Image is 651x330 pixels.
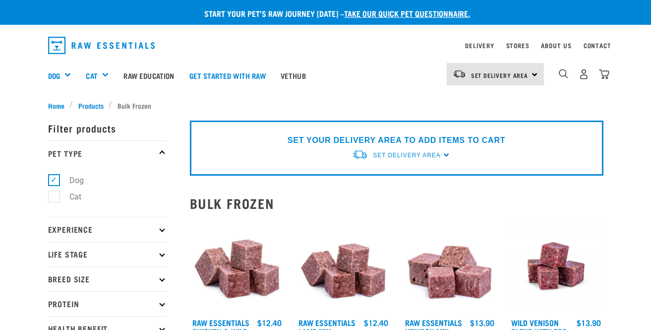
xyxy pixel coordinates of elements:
p: Pet Type [48,140,167,165]
a: About Us [541,44,571,47]
span: Set Delivery Area [373,152,440,159]
img: van-moving.png [453,69,466,78]
span: Home [48,100,64,111]
a: Get started with Raw [182,56,273,95]
img: Raw Essentials Logo [48,37,155,54]
img: Venison Egg 1616 [509,219,603,314]
a: Contact [584,44,611,47]
div: $13.90 [470,318,494,327]
a: Home [48,100,70,111]
nav: dropdown navigation [40,33,611,58]
a: Vethub [273,56,313,95]
div: $12.40 [257,318,282,327]
img: home-icon-1@2x.png [559,69,568,78]
img: van-moving.png [352,149,368,160]
label: Cat [54,191,85,203]
span: Set Delivery Area [471,73,529,77]
a: Raw Education [116,56,181,95]
div: $13.90 [577,318,601,327]
div: $12.40 [364,318,388,327]
p: Protein [48,291,167,316]
a: take our quick pet questionnaire. [344,11,470,15]
a: Cat [86,70,97,81]
img: Pile Of Cubed Chicken Wild Meat Mix [190,219,285,314]
nav: breadcrumbs [48,100,603,111]
a: Stores [506,44,530,47]
img: home-icon@2x.png [599,69,609,79]
p: Life Stage [48,242,167,266]
a: Delivery [465,44,494,47]
a: Dog [48,70,60,81]
h2: Bulk Frozen [190,196,603,211]
span: Products [78,100,104,111]
p: SET YOUR DELIVERY AREA TO ADD ITEMS TO CART [288,134,505,146]
label: Dog [54,174,88,187]
img: 1113 RE Venison Mix 01 [403,219,497,314]
a: Products [73,100,109,111]
p: Experience [48,217,167,242]
img: ?1041 RE Lamb Mix 01 [296,219,391,314]
p: Filter products [48,116,167,140]
p: Breed Size [48,266,167,291]
img: user.png [579,69,589,79]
